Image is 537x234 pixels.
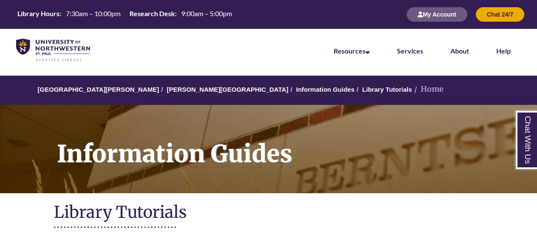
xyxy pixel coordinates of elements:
h1: Information Guides [48,105,537,182]
span: 7:30am – 10:00pm [66,9,121,17]
a: [GEOGRAPHIC_DATA][PERSON_NAME] [38,86,159,93]
th: Research Desk: [126,9,178,18]
a: My Account [407,11,467,18]
span: 9:00am – 5:00pm [181,9,232,17]
a: About [450,47,469,55]
a: Information Guides [296,86,354,93]
th: Library Hours: [14,9,62,18]
a: [PERSON_NAME][GEOGRAPHIC_DATA] [167,86,288,93]
h1: Library Tutorials [54,202,484,224]
li: Home [412,83,444,96]
a: Services [397,47,423,55]
button: Chat 24/7 [476,7,524,22]
a: Chat 24/7 [476,11,524,18]
img: UNWSP Library Logo [16,39,90,62]
a: Resources [334,47,370,55]
a: Library Tutorials [362,86,412,93]
a: Help [496,47,511,55]
a: Hours Today [14,9,236,20]
button: My Account [407,7,467,22]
